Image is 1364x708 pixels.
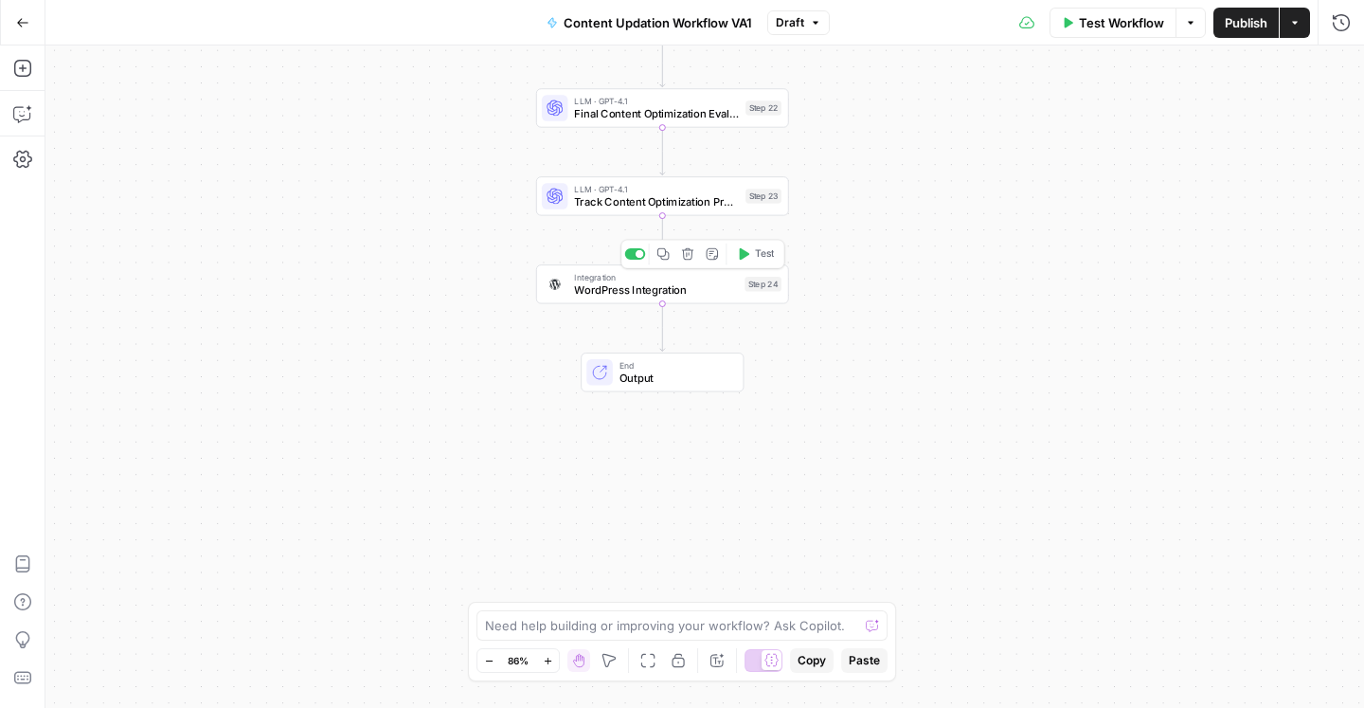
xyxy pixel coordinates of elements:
g: Edge from step_22 to step_23 [660,128,665,175]
div: Step 23 [745,189,781,203]
button: Content Updation Workflow VA1 [535,8,763,38]
span: Test Workflow [1079,13,1164,32]
div: EndOutput [536,353,789,391]
span: LLM · GPT-4.1 [574,182,739,195]
span: Track Content Optimization Progress [574,193,739,209]
span: Final Content Optimization Evaluation [574,105,739,121]
span: 86% [508,653,529,668]
button: Paste [841,648,888,673]
span: Test [755,246,775,261]
div: LLM · GPT-4.1Final Content Optimization EvaluationStep 22 [536,88,789,127]
button: Publish [1213,8,1279,38]
span: Content Updation Workflow VA1 [564,13,752,32]
div: IntegrationWordPress IntegrationStep 24Test [536,264,789,303]
span: Output [619,370,730,386]
button: Test [730,244,781,264]
span: WordPress Integration [574,281,738,298]
span: Integration [574,270,738,283]
span: Publish [1225,13,1267,32]
span: End [619,358,730,372]
g: Edge from step_21 to step_22 [660,40,665,87]
span: Copy [798,652,826,669]
button: Copy [790,648,834,673]
span: Paste [849,652,880,669]
div: Step 24 [745,277,781,291]
span: LLM · GPT-4.1 [574,94,739,107]
div: Step 22 [745,100,781,115]
img: WordPress%20logotype.png [547,276,563,292]
button: Test Workflow [1050,8,1176,38]
button: Draft [767,10,830,35]
g: Edge from step_24 to end [660,304,665,352]
div: LLM · GPT-4.1Track Content Optimization ProgressStep 23 [536,176,789,215]
span: Draft [776,14,804,31]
